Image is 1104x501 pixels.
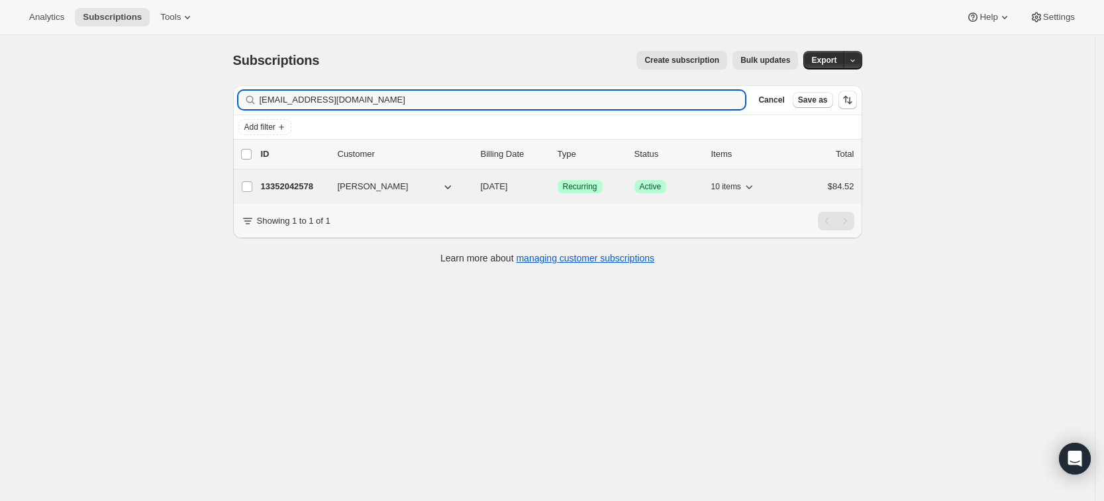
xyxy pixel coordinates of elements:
[1059,443,1091,475] div: Open Intercom Messenger
[338,148,470,161] p: Customer
[732,51,798,69] button: Bulk updates
[838,91,857,109] button: Sort the results
[83,12,142,23] span: Subscriptions
[481,181,508,191] span: [DATE]
[563,181,597,192] span: Recurring
[152,8,202,26] button: Tools
[244,122,276,132] span: Add filter
[261,148,327,161] p: ID
[803,51,844,69] button: Export
[75,8,150,26] button: Subscriptions
[260,91,746,109] input: Filter subscribers
[257,214,330,228] p: Showing 1 to 1 of 1
[481,148,547,161] p: Billing Date
[798,95,828,105] span: Save as
[758,95,784,105] span: Cancel
[558,148,624,161] div: Type
[261,180,327,193] p: 13352042578
[21,8,72,26] button: Analytics
[330,176,462,197] button: [PERSON_NAME]
[338,180,409,193] span: [PERSON_NAME]
[261,177,854,196] div: 13352042578[PERSON_NAME][DATE]SuccessRecurringSuccessActive10 items$84.52
[818,212,854,230] nav: Pagination
[740,55,790,66] span: Bulk updates
[640,181,662,192] span: Active
[811,55,836,66] span: Export
[958,8,1019,26] button: Help
[711,181,741,192] span: 10 items
[711,148,778,161] div: Items
[440,251,654,265] p: Learn more about
[793,92,833,108] button: Save as
[711,177,756,196] button: 10 items
[261,148,854,161] div: IDCustomerBilling DateTypeStatusItemsTotal
[979,12,997,23] span: Help
[238,119,291,135] button: Add filter
[753,92,789,108] button: Cancel
[644,55,719,66] span: Create subscription
[233,53,320,68] span: Subscriptions
[836,148,854,161] p: Total
[1022,8,1083,26] button: Settings
[516,253,654,263] a: managing customer subscriptions
[160,12,181,23] span: Tools
[828,181,854,191] span: $84.52
[636,51,727,69] button: Create subscription
[634,148,701,161] p: Status
[29,12,64,23] span: Analytics
[1043,12,1075,23] span: Settings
